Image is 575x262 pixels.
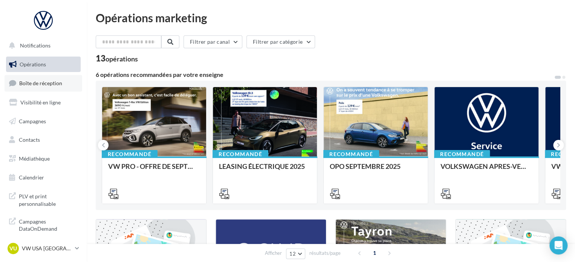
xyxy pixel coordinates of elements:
span: 1 [369,247,381,259]
button: Filtrer par catégorie [246,35,315,48]
span: résultats/page [309,250,341,257]
div: Recommandé [102,150,158,158]
a: VU VW USA [GEOGRAPHIC_DATA] [6,241,81,256]
div: Recommandé [213,150,268,158]
div: VOLKSWAGEN APRES-VENTE [440,162,532,178]
span: Campagnes [19,118,46,124]
div: LEASING ÉLECTRIQUE 2025 [219,162,311,178]
a: Boîte de réception [5,75,82,91]
a: Opérations [5,57,82,72]
a: Contacts [5,132,82,148]
button: 12 [286,248,305,259]
div: Open Intercom Messenger [549,236,567,254]
div: 13 [96,54,138,63]
div: Recommandé [323,150,379,158]
a: Campagnes [5,113,82,129]
div: VW PRO - OFFRE DE SEPTEMBRE 25 [108,162,200,178]
span: Campagnes DataOnDemand [19,216,78,233]
span: Notifications [20,42,50,49]
span: PLV et print personnalisable [19,191,78,207]
div: Opérations marketing [96,12,566,23]
a: Calendrier [5,170,82,185]
div: 6 opérations recommandées par votre enseigne [96,72,554,78]
button: Notifications [5,38,79,54]
a: Visibilité en ligne [5,95,82,110]
span: Boîte de réception [19,80,62,86]
span: Opérations [20,61,46,67]
span: Médiathèque [19,155,50,162]
div: opérations [106,55,138,62]
button: Filtrer par canal [184,35,242,48]
span: Contacts [19,136,40,143]
span: VU [9,245,17,252]
a: PLV et print personnalisable [5,188,82,210]
span: 12 [289,251,296,257]
p: VW USA [GEOGRAPHIC_DATA] [22,245,72,252]
span: Calendrier [19,174,44,181]
a: Campagnes DataOnDemand [5,213,82,236]
div: OPO SEPTEMBRE 2025 [330,162,422,178]
div: Recommandé [434,150,490,158]
span: Visibilité en ligne [20,99,61,106]
span: Afficher [265,250,282,257]
a: Médiathèque [5,151,82,167]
